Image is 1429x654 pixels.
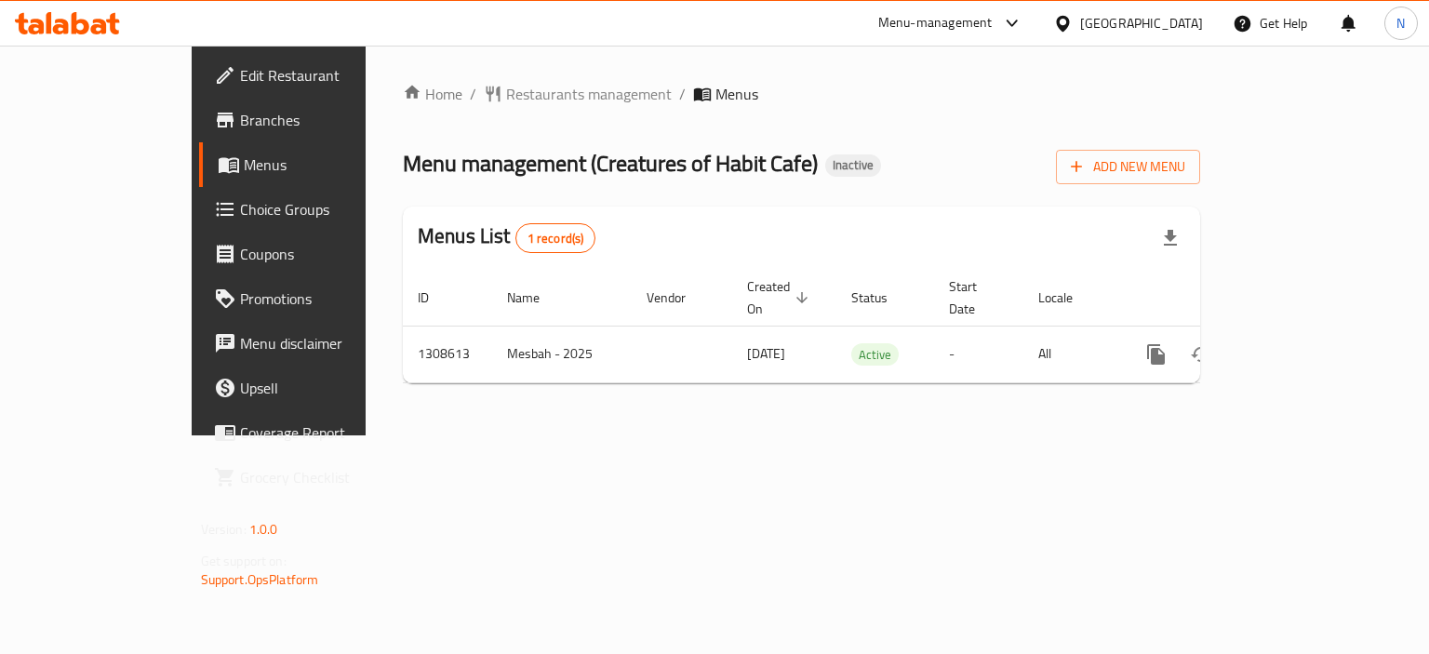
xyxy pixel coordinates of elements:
[1396,13,1405,33] span: N
[949,275,1001,320] span: Start Date
[403,326,492,382] td: 1308613
[199,276,431,321] a: Promotions
[851,287,912,309] span: Status
[492,326,632,382] td: Mesbah - 2025
[1119,270,1328,327] th: Actions
[647,287,710,309] span: Vendor
[201,517,247,541] span: Version:
[199,321,431,366] a: Menu disclaimer
[403,83,462,105] a: Home
[1038,287,1097,309] span: Locale
[199,187,431,232] a: Choice Groups
[470,83,476,105] li: /
[747,275,814,320] span: Created On
[507,287,564,309] span: Name
[1179,332,1223,377] button: Change Status
[240,287,416,310] span: Promotions
[240,198,416,220] span: Choice Groups
[240,243,416,265] span: Coupons
[1023,326,1119,382] td: All
[240,109,416,131] span: Branches
[1134,332,1179,377] button: more
[240,332,416,354] span: Menu disclaimer
[201,567,319,592] a: Support.OpsPlatform
[825,157,881,173] span: Inactive
[403,270,1328,383] table: enhanced table
[1056,150,1200,184] button: Add New Menu
[1080,13,1203,33] div: [GEOGRAPHIC_DATA]
[484,83,672,105] a: Restaurants management
[825,154,881,177] div: Inactive
[851,343,899,366] div: Active
[249,517,278,541] span: 1.0.0
[199,142,431,187] a: Menus
[199,98,431,142] a: Branches
[403,83,1200,105] nav: breadcrumb
[418,222,595,253] h2: Menus List
[199,366,431,410] a: Upsell
[240,466,416,488] span: Grocery Checklist
[201,549,287,573] span: Get support on:
[418,287,453,309] span: ID
[240,377,416,399] span: Upsell
[199,455,431,500] a: Grocery Checklist
[747,341,785,366] span: [DATE]
[240,64,416,87] span: Edit Restaurant
[244,153,416,176] span: Menus
[934,326,1023,382] td: -
[679,83,686,105] li: /
[199,53,431,98] a: Edit Restaurant
[1148,216,1193,260] div: Export file
[506,83,672,105] span: Restaurants management
[878,12,993,34] div: Menu-management
[851,344,899,366] span: Active
[1071,155,1185,179] span: Add New Menu
[240,421,416,444] span: Coverage Report
[515,223,596,253] div: Total records count
[199,410,431,455] a: Coverage Report
[715,83,758,105] span: Menus
[199,232,431,276] a: Coupons
[403,142,818,184] span: Menu management ( Creatures of Habit Cafe )
[516,230,595,247] span: 1 record(s)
